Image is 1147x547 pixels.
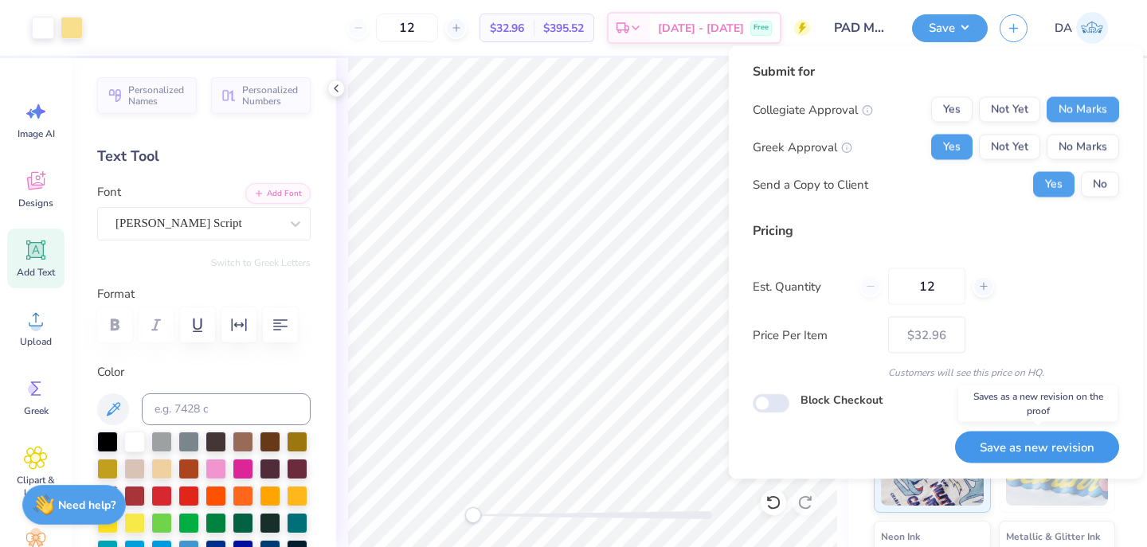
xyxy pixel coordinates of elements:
[979,97,1040,123] button: Not Yet
[1047,12,1115,44] a: DA
[97,363,311,381] label: Color
[754,22,769,33] span: Free
[490,20,524,37] span: $32.96
[17,266,55,279] span: Add Text
[753,62,1119,81] div: Submit for
[211,77,311,114] button: Personalized Numbers
[1047,97,1119,123] button: No Marks
[753,277,848,295] label: Est. Quantity
[376,14,438,42] input: – –
[753,175,868,193] div: Send a Copy to Client
[881,528,920,545] span: Neon Ink
[1006,528,1100,545] span: Metallic & Glitter Ink
[955,431,1119,463] button: Save as new revision
[142,393,311,425] input: e.g. 7428 c
[1033,172,1075,197] button: Yes
[658,20,744,37] span: [DATE] - [DATE]
[1055,19,1072,37] span: DA
[1076,12,1108,44] img: Deeksha Arora
[18,197,53,209] span: Designs
[979,135,1040,160] button: Not Yet
[242,84,301,107] span: Personalized Numbers
[1047,135,1119,160] button: No Marks
[58,498,115,513] strong: Need help?
[822,12,900,44] input: Untitled Design
[128,84,187,107] span: Personalized Names
[931,135,973,160] button: Yes
[753,138,852,156] div: Greek Approval
[211,256,311,269] button: Switch to Greek Letters
[18,127,55,140] span: Image AI
[912,14,988,42] button: Save
[245,183,311,204] button: Add Font
[20,335,52,348] span: Upload
[465,507,481,523] div: Accessibility label
[543,20,584,37] span: $395.52
[753,326,876,344] label: Price Per Item
[958,385,1118,422] div: Saves as a new revision on the proof
[10,474,62,499] span: Clipart & logos
[1081,172,1119,197] button: No
[931,97,973,123] button: Yes
[97,77,197,114] button: Personalized Names
[97,285,311,303] label: Format
[24,404,49,417] span: Greek
[888,268,965,305] input: – –
[753,100,873,119] div: Collegiate Approval
[801,392,883,408] label: Block Checkout
[753,365,1119,380] div: Customers will see this price on HQ.
[97,183,121,201] label: Font
[753,221,1119,240] div: Pricing
[97,146,311,167] div: Text Tool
